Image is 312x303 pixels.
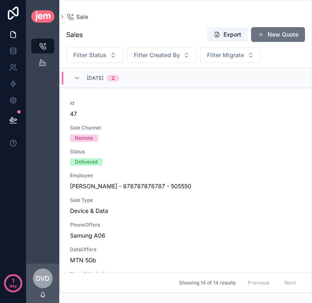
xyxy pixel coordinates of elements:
span: Filter Status [73,51,107,59]
span: Id [70,100,302,106]
span: Sales [66,30,83,39]
span: Status [70,148,302,155]
span: Sale Channel [70,125,302,131]
span: Device & Data [70,207,302,215]
span: Showing 14 of 14 results [179,280,235,286]
div: Remote [75,134,93,142]
span: Term (Months) [70,271,302,278]
img: App logo [31,10,54,22]
button: Select Button [127,47,197,63]
span: Employee [70,172,302,179]
span: PhoneOffers [70,222,302,228]
button: Select Button [200,47,261,63]
button: Export [207,27,248,42]
span: Samung A06 [70,231,105,240]
div: 2 [112,75,114,81]
div: scrollable content [26,33,59,81]
span: MTN 5Gb [70,256,96,264]
span: [DATE] [87,75,103,81]
span: [PERSON_NAME] - 878787878787 - 505550 [70,182,191,190]
span: DataOffers [70,246,302,253]
span: Filter Migrate [207,51,244,59]
span: 47 [70,110,302,118]
button: New Quote [251,27,305,42]
span: Sale Type [70,197,302,204]
span: Sale [76,13,88,21]
p: 1 [12,277,14,285]
span: Filter Created By [134,51,180,59]
span: Dvd [36,273,50,283]
div: Delivered [75,158,98,166]
button: Select Button [66,47,123,63]
p: day [9,280,17,291]
a: Sale [66,13,88,21]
